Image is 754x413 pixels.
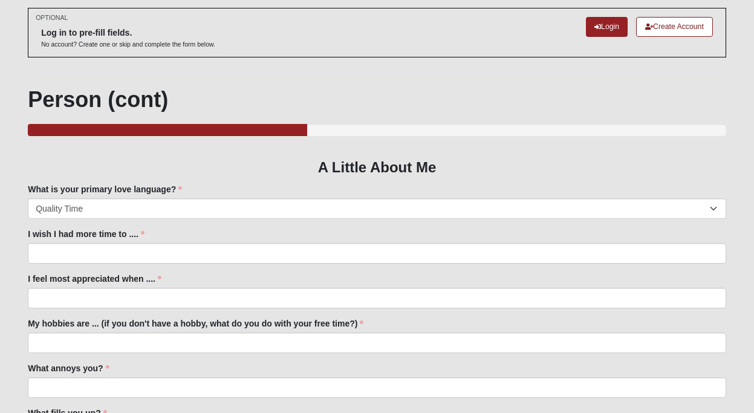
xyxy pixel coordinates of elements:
small: OPTIONAL [36,13,68,22]
label: I wish I had more time to .... [28,228,145,240]
h1: Person (cont) [28,86,726,112]
p: No account? Create one or skip and complete the form below. [41,40,215,49]
h6: Log in to pre-fill fields. [41,28,215,38]
h3: A Little About Me [28,159,726,177]
label: My hobbies are ... (if you don't have a hobby, what do you do with your free time?) [28,317,363,330]
label: I feel most appreciated when .... [28,273,161,285]
a: Login [586,17,628,37]
label: What is your primary love language? [28,183,182,195]
a: Create Account [636,17,713,37]
label: What annoys you? [28,362,109,374]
